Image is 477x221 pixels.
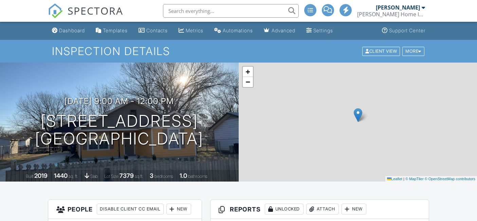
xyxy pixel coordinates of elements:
[304,24,336,37] a: Settings
[212,24,256,37] a: Automations (Basic)
[243,67,253,77] a: Zoom in
[405,177,424,181] a: © MapTiler
[245,67,250,76] span: +
[68,3,123,18] span: SPECTORA
[261,24,298,37] a: Advanced
[35,112,203,148] h1: [STREET_ADDRESS] [GEOGRAPHIC_DATA]
[176,24,206,37] a: Metrics
[154,174,173,179] span: bedrooms
[387,177,402,181] a: Leaflet
[186,28,203,33] div: Metrics
[65,97,174,106] h3: [DATE] 9:00 am - 12:00 pm
[389,28,425,33] div: Support Center
[379,24,428,37] a: Support Center
[362,48,402,53] a: Client View
[243,77,253,87] a: Zoom out
[69,174,78,179] span: sq. ft.
[54,172,68,179] div: 1440
[104,174,118,179] span: Lot Size
[93,24,130,37] a: Templates
[26,174,33,179] span: Built
[166,204,191,215] div: New
[402,47,424,56] div: More
[120,172,134,179] div: 7379
[376,4,420,11] div: [PERSON_NAME]
[425,177,475,181] a: © OpenStreetMap contributors
[103,28,128,33] div: Templates
[90,174,98,179] span: slab
[223,28,253,33] div: Automations
[313,28,333,33] div: Settings
[136,24,170,37] a: Contacts
[146,28,168,33] div: Contacts
[354,108,362,122] img: Marker
[342,204,366,215] div: New
[265,204,304,215] div: Unlocked
[188,174,207,179] span: bathrooms
[306,204,339,215] div: Attach
[49,24,88,37] a: Dashboard
[52,45,425,57] h1: Inspection Details
[135,174,143,179] span: sq.ft.
[150,172,153,179] div: 3
[34,172,48,179] div: 2019
[48,3,63,18] img: The Best Home Inspection Software - Spectora
[180,172,187,179] div: 1.0
[357,11,425,18] div: Duran Home Inspections
[59,28,85,33] div: Dashboard
[272,28,295,33] div: Advanced
[97,204,164,215] div: Disable Client CC Email
[48,200,202,219] h3: People
[362,47,400,56] div: Client View
[210,200,429,219] h3: Reports
[245,78,250,86] span: −
[163,4,299,18] input: Search everything...
[403,177,404,181] span: |
[48,9,123,23] a: SPECTORA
